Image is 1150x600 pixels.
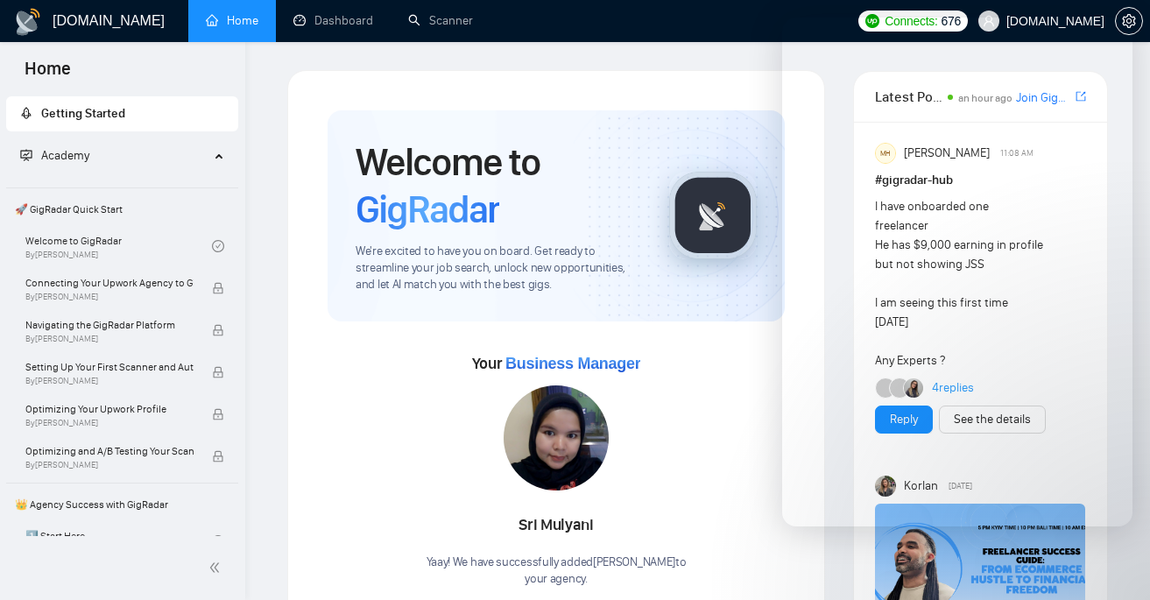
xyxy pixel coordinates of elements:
[356,138,641,233] h1: Welcome to
[20,148,89,163] span: Academy
[356,244,641,293] span: We're excited to have you on board. Get ready to streamline your job search, unlock new opportuni...
[20,149,32,161] span: fund-projection-screen
[25,334,194,344] span: By [PERSON_NAME]
[212,240,224,252] span: check-circle
[25,442,194,460] span: Optimizing and A/B Testing Your Scanner for Better Results
[14,8,42,36] img: logo
[25,358,194,376] span: Setting Up Your First Scanner and Auto-Bidder
[20,107,32,119] span: rocket
[25,227,212,265] a: Welcome to GigRadarBy[PERSON_NAME]
[25,418,194,428] span: By [PERSON_NAME]
[25,522,212,561] a: 1️⃣ Start Here
[212,535,224,547] span: check-circle
[25,400,194,418] span: Optimizing Your Upwork Profile
[472,354,641,373] span: Your
[293,13,373,28] a: dashboardDashboard
[427,571,687,588] p: your agency .
[25,460,194,470] span: By [PERSON_NAME]
[212,408,224,420] span: lock
[427,554,687,588] div: Yaay! We have successfully added [PERSON_NAME] to
[212,366,224,378] span: lock
[1116,14,1142,28] span: setting
[208,559,226,576] span: double-left
[206,13,258,28] a: homeHome
[942,11,961,31] span: 676
[8,192,236,227] span: 🚀 GigRadar Quick Start
[408,13,473,28] a: searchScanner
[8,487,236,522] span: 👑 Agency Success with GigRadar
[504,385,609,491] img: 1700138781443-IMG-20231102-WA0045.jpg
[885,11,937,31] span: Connects:
[25,376,194,386] span: By [PERSON_NAME]
[1115,7,1143,35] button: setting
[6,96,238,131] li: Getting Started
[427,511,687,540] div: Sri Mulyani
[1115,14,1143,28] a: setting
[212,450,224,462] span: lock
[25,274,194,292] span: Connecting Your Upwork Agency to GigRadar
[25,292,194,302] span: By [PERSON_NAME]
[11,56,85,93] span: Home
[669,172,757,259] img: gigradar-logo.png
[41,106,125,121] span: Getting Started
[865,14,879,28] img: upwork-logo.png
[782,18,1132,526] iframe: Intercom live chat
[1090,540,1132,582] iframe: Intercom live chat
[505,355,640,372] span: Business Manager
[212,282,224,294] span: lock
[212,324,224,336] span: lock
[41,148,89,163] span: Academy
[983,15,995,27] span: user
[356,186,499,233] span: GigRadar
[25,316,194,334] span: Navigating the GigRadar Platform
